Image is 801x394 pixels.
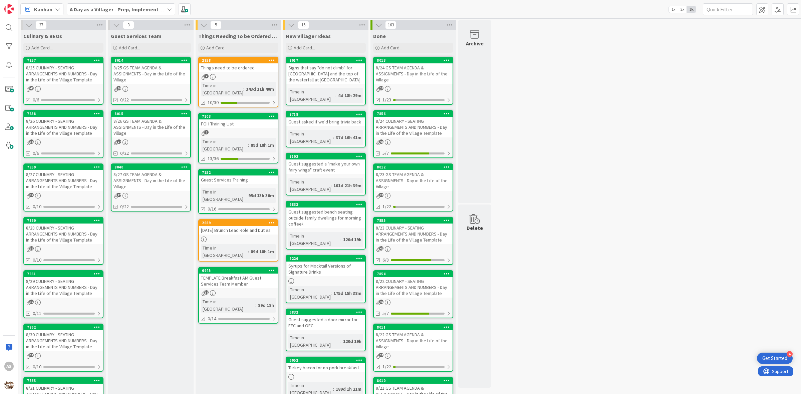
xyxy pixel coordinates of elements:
div: 8010 [377,378,453,383]
div: 8/30 CULINARY - SEATING ARRANGEMENTS AND NUMBERS - Day in the Life of the Village Template [24,330,103,351]
div: 78588/26 CULINARY - SEATING ARRANGEMENTS AND NUMBERS - Day in the Life of the Village Template [24,111,103,137]
span: Add Card... [381,45,403,51]
span: 37 [29,353,34,357]
div: Things need to be ordered [199,63,278,72]
div: 6833Guest suggested bench seating outside family dwellings for morning coffee\ [286,202,365,228]
a: 6226Syrups for Mocktail Versions of Signature DrinksTime in [GEOGRAPHIC_DATA]:175d 15h 38m [286,255,366,303]
div: 78568/24 CULINARY - SEATING ARRANGEMENTS AND NUMBERS - Day in the Life of the Village Template [374,111,453,137]
div: 89d 18h 1m [249,248,276,255]
div: 78578/25 CULINARY - SEATING ARRANGEMENTS AND NUMBERS - Day in the Life of the Village Template [24,57,103,84]
div: 7103 [202,114,278,119]
div: 8040 [114,165,190,169]
a: 78598/27 CULINARY - SEATING ARRANGEMENTS AND NUMBERS - Day in the Life of the Village Template0/10 [23,163,103,212]
span: 28 [117,86,121,90]
div: Guest asked if we'd bring trivia back [286,117,365,126]
div: 8014 [111,57,190,63]
span: 0/6 [33,150,39,157]
div: 101d 21h 39m [332,182,363,189]
div: 7861 [27,272,103,276]
div: AS [4,362,14,371]
div: 7152 [202,170,278,175]
div: Time in [GEOGRAPHIC_DATA] [288,232,340,247]
div: 7854 [377,272,453,276]
div: 6832 [286,309,365,315]
a: 80128/23 GS TEAM AGENDA & ASSIGNMENTS - Day in the Life of the Village1/22 [373,163,453,212]
div: 89d 18h [256,302,276,309]
div: 7859 [24,164,103,170]
div: Delete [467,224,483,232]
a: 78568/24 CULINARY - SEATING ARRANGEMENTS AND NUMBERS - Day in the Life of the Village Template5/7 [373,110,453,158]
div: TEMPLATE Breakfast AM Guest Services Team Member [199,274,278,288]
div: 8/23 CULINARY - SEATING ARRANGEMENTS AND NUMBERS - Day in the Life of the Village Template [374,224,453,244]
span: : [248,141,249,149]
a: 2858Things need to be orderedTime in [GEOGRAPHIC_DATA]:343d 11h 40m10/30 [198,57,278,107]
div: 8015 [114,111,190,116]
span: 1/22 [382,203,391,210]
div: 8012 [374,164,453,170]
span: 163 [385,21,396,29]
div: Turkey bacon for no pork breakfast [286,363,365,372]
span: 0/10 [33,257,41,264]
div: 2689 [199,220,278,226]
div: 7855 [374,218,453,224]
span: 37 [29,193,34,197]
span: 40 [29,86,34,90]
span: 0/6 [33,96,39,103]
div: 8/27 GS TEAM AGENDA & ASSIGNMENTS - Day in the Life of the Village [111,170,190,191]
div: 8/24 CULINARY - SEATING ARRANGEMENTS AND NUMBERS - Day in the Life of the Village Template [374,117,453,137]
div: 343d 11h 40m [244,85,276,93]
span: Support [14,1,30,9]
div: 8/28 CULINARY - SEATING ARRANGEMENTS AND NUMBERS - Day in the Life of the Village Template [24,224,103,244]
span: 37 [204,290,209,295]
div: Time in [GEOGRAPHIC_DATA] [201,298,255,313]
div: 2689[DATE] Brunch Lead Role and Duties [199,220,278,235]
a: 78588/26 CULINARY - SEATING ARRANGEMENTS AND NUMBERS - Day in the Life of the Village Template0/6 [23,110,103,158]
div: Time in [GEOGRAPHIC_DATA] [288,286,331,301]
div: 78608/28 CULINARY - SEATING ARRANGEMENTS AND NUMBERS - Day in the Life of the Village Template [24,218,103,244]
a: 6832Guest suggested a door mirror for FFC and OFCTime in [GEOGRAPHIC_DATA]:120d 19h [286,309,366,351]
div: 80158/26 GS TEAM AGENDA & ASSIGNMENTS - Day in the Life of the Village [111,111,190,137]
div: 189d 1h 21m [334,385,363,393]
div: 8/29 CULINARY - SEATING ARRANGEMENTS AND NUMBERS - Day in the Life of the Village Template [24,277,103,298]
div: 6945 [199,268,278,274]
div: 7858 [24,111,103,117]
a: 7103FOH Training ListTime in [GEOGRAPHIC_DATA]:89d 18h 1m13/36 [198,113,278,163]
span: 27 [117,193,121,197]
div: 6226 [289,256,365,261]
a: 6945TEMPLATE Breakfast AM Guest Services Team MemberTime in [GEOGRAPHIC_DATA]:89d 18h0/14 [198,267,278,324]
a: 78608/28 CULINARY - SEATING ARRANGEMENTS AND NUMBERS - Day in the Life of the Village Template0/10 [23,217,103,265]
div: 78618/29 CULINARY - SEATING ARRANGEMENTS AND NUMBERS - Day in the Life of the Village Template [24,271,103,298]
div: 7860 [24,218,103,224]
a: 80148/25 GS TEAM AGENDA & ASSIGNMENTS - Day in the Life of the Village0/22 [111,57,191,105]
a: 78548/22 CULINARY - SEATING ARRANGEMENTS AND NUMBERS - Day in the Life of the Village Template5/7 [373,270,453,318]
div: 6832 [289,310,365,315]
span: 0/16 [208,206,216,213]
span: 27 [379,353,383,357]
span: 15 [298,21,309,29]
span: : [340,338,341,345]
span: 5/7 [382,150,389,157]
span: 43 [379,139,383,144]
div: 7858 [27,111,103,116]
span: Done [373,33,386,39]
div: 4 [787,351,793,357]
div: 8/26 GS TEAM AGENDA & ASSIGNMENTS - Day in the Life of the Village [111,117,190,137]
div: 8/25 GS TEAM AGENDA & ASSIGNMENTS - Day in the Life of the Village [111,63,190,84]
div: 37d 16h 41m [334,134,363,141]
span: : [246,192,247,199]
div: 8/22 CULINARY - SEATING ARRANGEMENTS AND NUMBERS - Day in the Life of the Village Template [374,277,453,298]
div: 7718Guest asked if we'd bring trivia back [286,111,365,126]
div: 80148/25 GS TEAM AGENDA & ASSIGNMENTS - Day in the Life of the Village [111,57,190,84]
span: 39 [29,139,34,144]
div: 8/23 GS TEAM AGENDA & ASSIGNMENTS - Day in the Life of the Village [374,170,453,191]
div: Syrups for Mocktail Versions of Signature Drinks [286,262,365,276]
span: : [331,290,332,297]
div: 78548/22 CULINARY - SEATING ARRANGEMENTS AND NUMBERS - Day in the Life of the Village Template [374,271,453,298]
div: 78558/23 CULINARY - SEATING ARRANGEMENTS AND NUMBERS - Day in the Life of the Village Template [374,218,453,244]
span: : [248,248,249,255]
a: 78558/23 CULINARY - SEATING ARRANGEMENTS AND NUMBERS - Day in the Life of the Village Template6/8 [373,217,453,265]
div: Open Get Started checklist, remaining modules: 4 [757,353,793,364]
div: 6945TEMPLATE Breakfast AM Guest Services Team Member [199,268,278,288]
span: 27 [379,193,383,197]
span: : [335,92,336,99]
